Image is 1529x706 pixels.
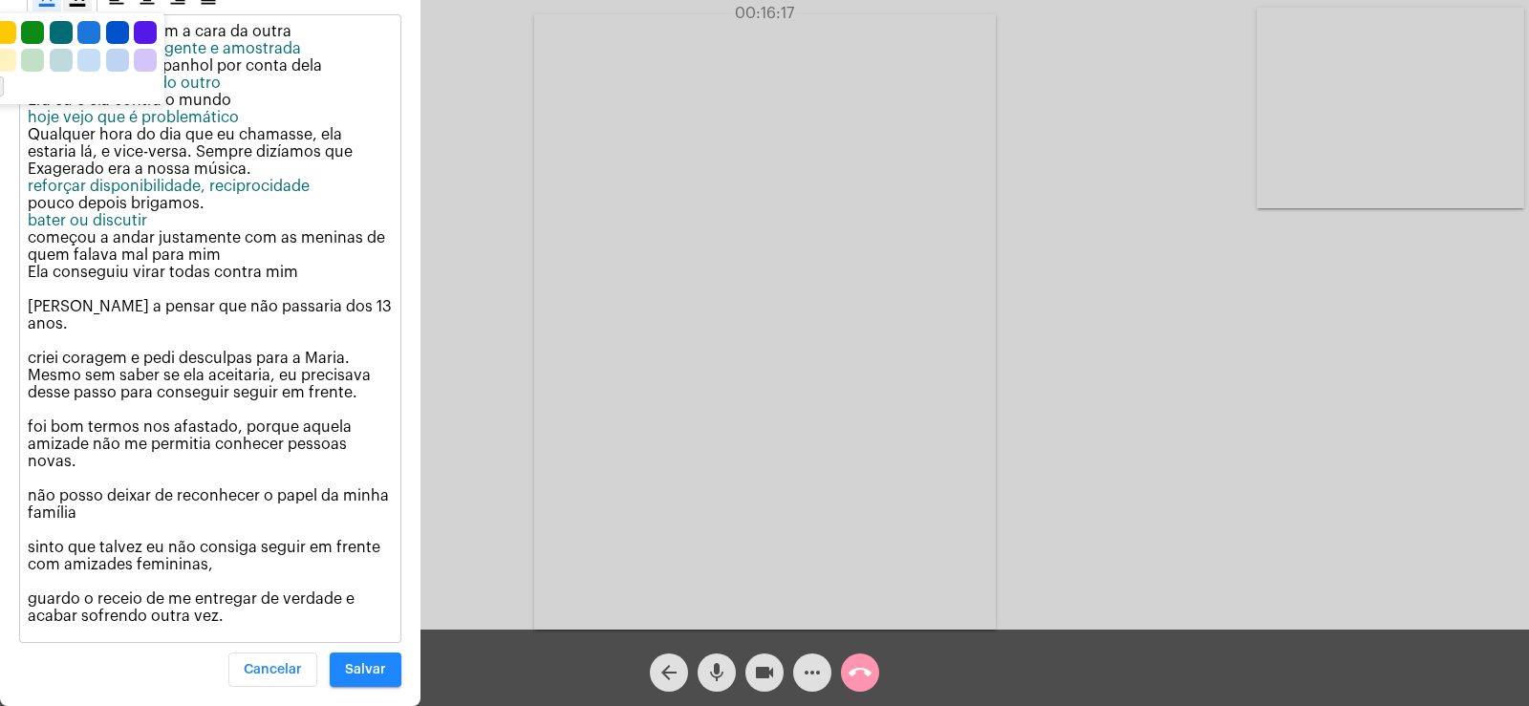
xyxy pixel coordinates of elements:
span: bater ou discutir [28,213,147,228]
button: #006b75 [50,21,73,44]
mat-icon: videocam [753,661,776,684]
span: 00:16:17 [735,6,794,21]
span: hoje vejo que é problemático [28,110,239,125]
button: #0052cc [106,21,129,44]
button: #c2e0c6 [21,49,44,72]
span: reforçar disponibilidade, reciprocidade [28,179,310,194]
mat-icon: more_horiz [801,661,824,684]
button: #1d76db [77,21,100,44]
button: #5319e7 [134,21,157,44]
mat-icon: arrow_back [657,661,680,684]
button: #bfdadc [50,49,73,72]
button: Salvar [330,653,401,687]
mat-icon: mic [705,661,728,684]
button: Cancelar [228,653,317,687]
button: #c5def5 [77,49,100,72]
button: #0e8a16 [21,21,44,44]
span: ela era chata, inteligente e amostrada [28,41,301,56]
mat-icon: call_end [849,661,872,684]
span: Salvar [345,663,386,676]
span: Cancelar [244,663,302,676]
button: #bfd4f2 [106,49,129,72]
p: não fomos uma com a cara da outra comecei a fazer espanhol por conta dela Era eu e ela contra o m... [28,23,393,625]
button: #d4c5f9 [134,49,157,72]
